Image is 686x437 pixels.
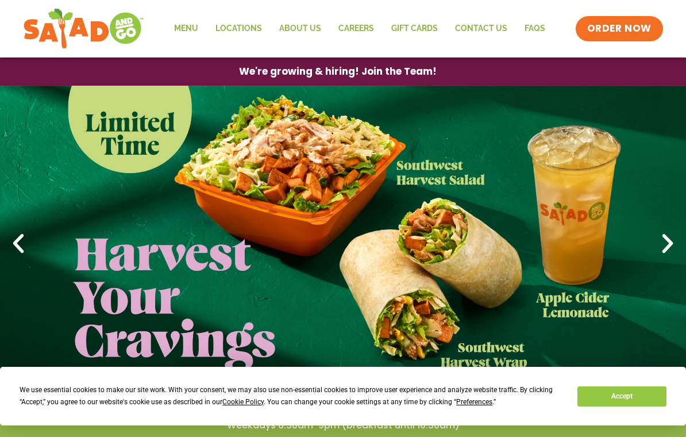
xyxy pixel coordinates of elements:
[207,16,271,42] a: Locations
[23,6,144,52] img: new-SAG-logo-768×292
[516,16,554,42] a: FAQs
[20,384,564,408] div: We use essential cookies to make our site work. With your consent, we may also use non-essential ...
[165,16,207,42] a: Menu
[6,231,31,256] div: Previous slide
[222,58,454,85] a: We're growing & hiring! Join the Team!
[456,398,492,406] span: Preferences
[23,419,663,432] h4: Weekdays 6:30am-9pm (breakfast until 10:30am)
[446,16,516,42] a: Contact Us
[239,67,437,76] span: We're growing & hiring! Join the Team!
[165,16,554,42] nav: Menu
[655,231,680,256] div: Next slide
[576,16,663,41] a: ORDER NOW
[383,16,446,42] a: GIFT CARDS
[330,16,383,42] a: Careers
[577,386,666,407] button: Accept
[222,398,264,406] span: Cookie Policy
[587,22,652,36] span: ORDER NOW
[271,16,330,42] a: About Us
